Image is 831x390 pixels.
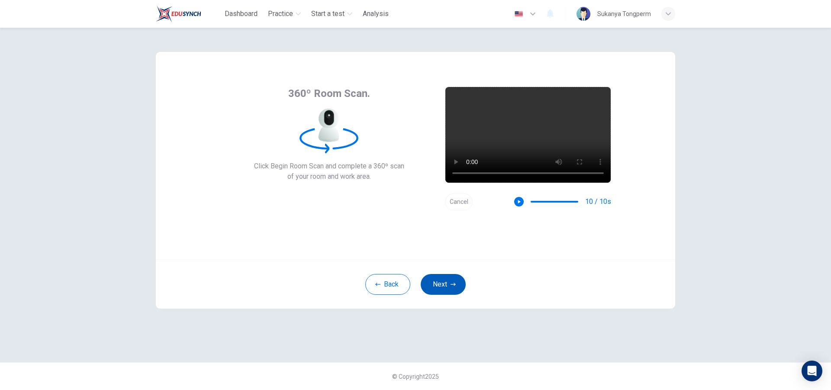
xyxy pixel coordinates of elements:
span: Click Begin Room Scan and complete a 360º scan [254,161,404,171]
div: Sukanya Tongperm [597,9,651,19]
span: of your room and work area. [254,171,404,182]
img: en [513,11,524,17]
span: Analysis [363,9,389,19]
span: Dashboard [225,9,258,19]
span: Start a test [311,9,345,19]
div: Open Intercom Messenger [802,361,822,381]
a: Train Test logo [156,5,221,23]
button: Practice [264,6,304,22]
button: Back [365,274,410,295]
img: Profile picture [577,7,590,21]
img: Train Test logo [156,5,201,23]
button: Analysis [359,6,392,22]
span: 360º Room Scan. [288,87,370,100]
span: Practice [268,9,293,19]
button: Next [421,274,466,295]
button: Dashboard [221,6,261,22]
span: © Copyright 2025 [392,373,439,380]
span: 10 / 10s [585,197,611,207]
button: Cancel [445,193,473,210]
button: Start a test [308,6,356,22]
